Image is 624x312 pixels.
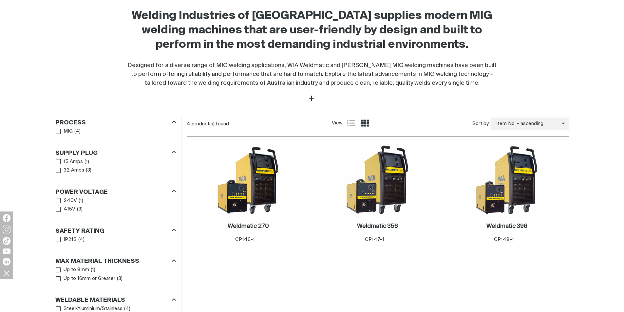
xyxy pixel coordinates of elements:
[64,167,84,174] span: 32 Amps
[127,63,497,86] span: Designed for a diverse range of MIG welding applications, WIA Weldmatic and [PERSON_NAME] MIG wel...
[491,120,562,128] span: Item No. - ascending
[56,274,116,283] a: Up to 16mm or Greater
[55,296,176,304] div: Weldable Materials
[74,128,81,135] span: ( 4 )
[55,119,86,127] h3: Process
[3,248,10,254] img: YouTube
[56,266,89,274] a: Up to 8mm
[55,257,176,266] div: Max Material Thickness
[127,9,497,52] h2: Welding Industries of [GEOGRAPHIC_DATA] supplies modern MIG welding machines that are user-friend...
[78,236,85,244] span: ( 4 )
[3,226,10,233] img: Instagram
[56,166,85,175] a: 32 Amps
[55,118,176,127] div: Process
[64,275,115,283] span: Up to 16mm or Greater
[472,120,490,128] span: Sort by:
[91,266,95,274] span: ( 1 )
[3,214,10,222] img: Facebook
[56,196,176,214] ul: Power Voltage
[187,116,569,132] section: Product list controls
[55,226,176,235] div: Safety Rating
[3,237,10,245] img: TikTok
[56,157,176,175] ul: Supply Plug
[187,121,332,127] div: 4
[357,223,398,229] h2: Weldmatic 356
[56,127,176,136] ul: Process
[55,189,108,196] h3: Power Voltage
[472,145,542,215] img: Weldmatic 396
[79,197,83,205] span: ( 1 )
[1,267,12,279] img: hide socials
[343,145,413,215] img: Weldmatic 356
[494,237,514,242] span: CP148-1
[86,167,91,174] span: ( 3 )
[235,237,255,242] span: CP146-1
[55,187,176,196] div: Power Voltage
[64,206,75,213] span: 415V
[192,121,229,126] span: product(s) found
[85,158,89,166] span: ( 1 )
[64,266,89,274] span: Up to 8mm
[56,205,76,214] a: 415V
[64,128,73,135] span: MIG
[56,235,176,244] ul: Safety Rating
[55,228,104,235] h3: Safety Rating
[64,236,77,244] span: IP21S
[55,297,125,304] h3: Weldable Materials
[56,127,73,136] a: MIG
[55,148,176,157] div: Supply Plug
[357,223,398,230] a: Weldmatic 356
[56,196,77,205] a: 240V
[56,266,176,283] ul: Max Material Thickness
[228,223,269,229] h2: Weldmatic 270
[228,223,269,230] a: Weldmatic 270
[77,206,83,213] span: ( 3 )
[347,119,355,127] a: List view
[55,258,139,265] h3: Max Material Thickness
[64,158,83,166] span: 15 Amps
[365,237,384,242] span: CP147-1
[55,150,98,157] h3: Supply Plug
[56,157,83,166] a: 15 Amps
[486,223,527,230] a: Weldmatic 396
[117,275,123,283] span: ( 3 )
[486,223,527,229] h2: Weldmatic 396
[213,145,283,215] img: Weldmatic 270
[3,258,10,266] img: LinkedIn
[56,235,77,244] a: IP21S
[332,119,344,127] span: View:
[64,197,77,205] span: 240V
